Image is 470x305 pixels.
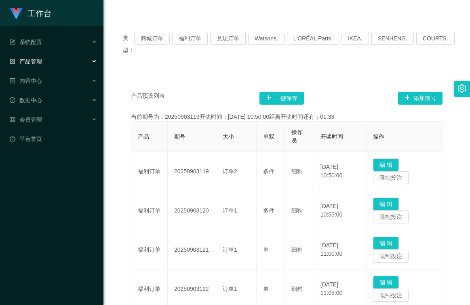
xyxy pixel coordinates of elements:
[10,58,42,65] span: 产品管理
[10,78,15,84] i: 图标: profile
[223,246,237,253] span: 订单1
[373,237,399,250] button: 编 辑
[341,32,369,45] button: IKEA.
[314,191,367,230] td: [DATE] 10:55:00
[320,133,343,140] span: 开奖时间
[373,198,399,210] button: 编 辑
[285,230,314,269] td: 细狗
[223,207,237,214] span: 订单1
[373,276,399,289] button: 编 辑
[373,289,409,302] button: 限制投注
[172,32,208,45] button: 福利订单
[398,92,443,105] button: 图标: plus添加期号
[373,171,409,184] button: 限制投注
[134,32,170,45] button: 商城订单
[314,152,367,191] td: [DATE] 10:50:00
[263,168,274,175] span: 多件
[10,97,15,103] i: 图标: check-circle-o
[223,286,237,292] span: 订单1
[285,152,314,191] td: 细狗
[210,32,246,45] button: 兑现订单
[10,39,15,45] i: 图标: form
[138,133,149,140] span: 产品
[373,133,384,140] span: 操作
[371,32,414,45] button: SENHENG.
[10,39,42,45] span: 系统配置
[123,32,134,56] span: 类型：
[174,133,185,140] span: 期号
[248,32,285,45] button: Watsons.
[168,191,216,230] td: 20250903120
[373,210,409,223] button: 限制投注
[314,230,367,269] td: [DATE] 11:00:00
[131,92,165,105] span: 产品预设列表
[131,113,443,121] div: 当前期号为：20250903119开奖时间：[DATE] 10:50:00距离开奖时间还有：01:33
[10,78,42,84] span: 内容中心
[263,133,274,140] span: 单双
[373,250,409,263] button: 限制投注
[131,191,168,230] td: 福利订单
[287,32,339,45] button: L'ORÉAL Paris.
[168,230,216,269] td: 20250903121
[263,246,269,253] span: 单
[223,168,237,175] span: 订单2
[10,131,97,147] a: 图标: dashboard平台首页
[259,92,304,105] button: 图标: plus一键保存
[285,191,314,230] td: 细狗
[10,97,42,103] span: 数据中心
[10,59,15,64] i: 图标: appstore-o
[223,133,234,140] span: 大小
[131,152,168,191] td: 福利订单
[168,152,216,191] td: 20250903119
[373,158,399,171] button: 编 辑
[10,117,15,122] i: 图标: table
[263,207,274,214] span: 多件
[131,230,168,269] td: 福利订单
[10,116,42,123] span: 会员管理
[10,10,52,16] a: 工作台
[416,32,455,45] button: COURTS.
[10,8,23,19] img: logo.9652507e.png
[27,0,52,26] h1: 工作台
[291,129,303,144] span: 操作员
[457,84,466,93] i: 图标: setting
[263,286,269,292] span: 单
